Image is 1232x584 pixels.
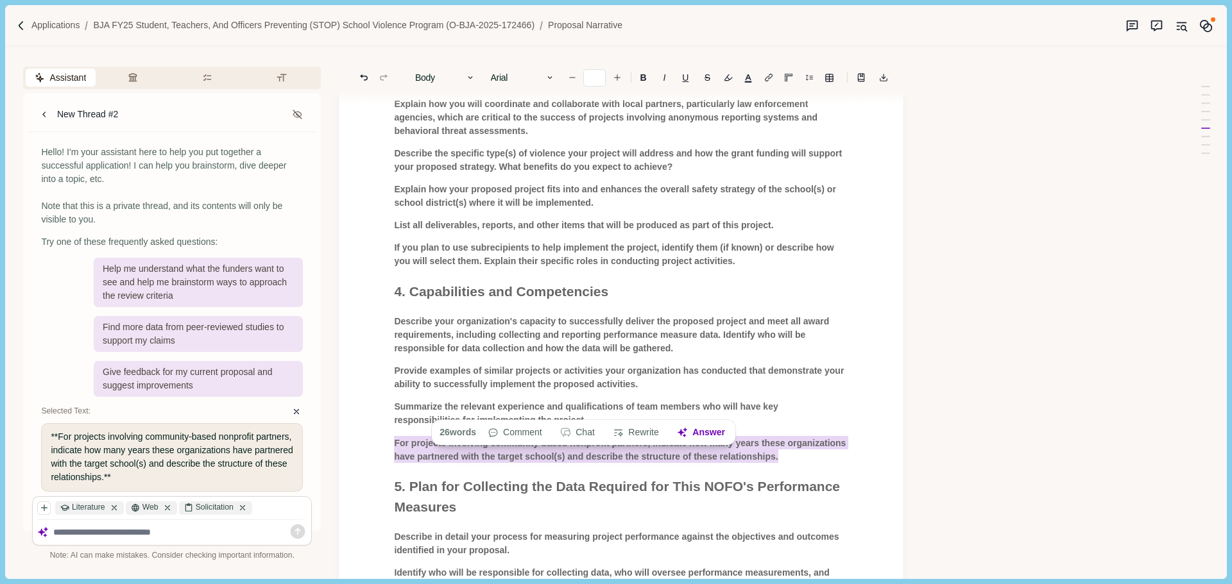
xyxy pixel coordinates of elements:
[394,531,841,555] span: Describe in detail your process for measuring project performance against the objectives and outc...
[41,406,90,417] span: Selected Text:
[655,69,673,87] button: I
[394,436,848,463] span: For projects involving community-based nonprofit partners, indicate how many years these organiza...
[93,19,535,32] a: BJA FY25 Student, Teachers, and Officers Preventing (STOP) School Violence Program (O-BJA-2025-17...
[663,73,666,82] i: I
[705,73,710,82] s: S
[484,69,561,87] button: Arial
[394,242,836,266] span: If you plan to use subrecipients to help implement the project, identify them (if known) or descr...
[41,235,303,249] div: Try one of these frequently asked questions:
[32,550,312,562] div: Note: AI can make mistakes. Consider checking important information.
[394,365,846,389] span: Provide examples of similar projects or activities your organization has conducted that demonstra...
[94,258,303,307] div: Help me understand what the funders want to see and help me brainstorm ways to approach the revie...
[697,69,717,87] button: S
[394,184,838,208] span: Explain how your proposed project fits into and enhances the overall safety strategy of the schoo...
[800,69,818,87] button: Line height
[554,424,602,442] button: Chat
[394,148,844,172] span: Describe the specific type(s) of violence your project will address and how the grant funding wil...
[608,69,626,87] button: Increase font size
[563,69,581,87] button: Decrease font size
[640,73,647,82] b: B
[394,99,820,136] span: Explain how you will coordinate and collaborate with local partners, particularly law enforcement...
[57,108,118,121] div: New Thread #2
[394,220,773,230] span: List all deliverables, reports, and other items that will be produced as part of this project.
[481,424,549,442] button: Comment
[394,284,608,299] span: 4. Capabilities and Competencies
[51,430,293,484] div: **For projects involving community-based nonprofit partners, indicate how many years these organi...
[875,69,893,87] button: Export to docx
[179,501,252,515] div: Solicitation
[394,401,780,425] span: Summarize the relevant experience and qualifications of team members who will have key responsibi...
[760,69,778,87] button: Line height
[94,316,303,352] div: Find more data from peer-reviewed studies to support my claims
[436,424,477,442] div: 26 words
[31,19,80,32] a: Applications
[94,361,303,397] div: Give feedback for my current proposal and suggest improvements
[409,69,482,87] button: Body
[676,69,696,87] button: U
[55,501,123,515] div: Literature
[671,424,732,442] button: Answer
[394,479,843,514] span: 5. Plan for Collecting the Data Required for This NOFO's Performance Measures
[49,71,86,85] span: Assistant
[355,69,373,87] button: Undo
[820,69,838,87] button: Line height
[633,69,653,87] button: B
[394,316,832,353] span: Describe your organization's capacity to successfully deliver the proposed project and meet all a...
[15,20,27,31] img: Forward slash icon
[548,19,622,32] a: Proposal Narrative
[682,73,689,82] u: U
[535,20,548,31] img: Forward slash icon
[375,69,393,87] button: Redo
[41,146,303,226] div: Hello! I'm your assistant here to help you put together a successful application! I can help you ...
[852,69,870,87] button: Line height
[80,20,93,31] img: Forward slash icon
[780,69,798,87] button: Adjust margins
[126,501,176,515] div: Web
[606,424,666,442] button: Rewrite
